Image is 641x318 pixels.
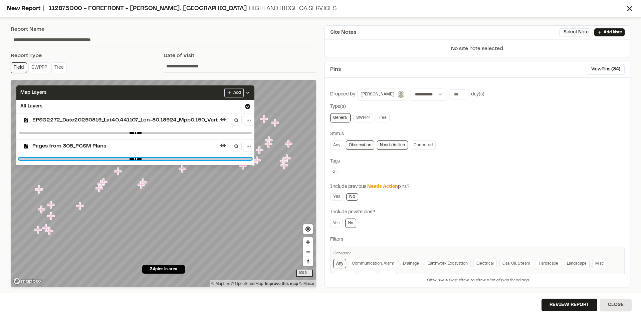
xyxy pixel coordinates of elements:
div: Map marker [97,180,106,188]
a: Drainage [400,259,422,268]
span: Pages from 305_PCSM Plans [32,142,218,150]
button: Add [224,88,244,97]
a: Earthwork Excavation [425,259,471,268]
p: Add Note [604,29,622,35]
div: Category [333,250,622,256]
button: Edit Tags [330,168,338,175]
a: Any [333,259,346,268]
button: Hide layer [219,141,227,149]
div: Date of Visit [164,52,316,60]
span: Highland Ridge CA Services [249,6,337,11]
a: No [346,193,358,201]
a: Tree [376,113,390,122]
div: Map marker [114,167,123,176]
div: Map marker [100,178,109,187]
span: 112875000 - ForeFront - [PERSON_NAME]. [GEOGRAPHIC_DATA] [49,6,247,11]
div: Map marker [76,202,85,211]
p: No site note selected. [325,45,630,57]
div: Map marker [285,139,293,148]
div: Map marker [271,118,280,127]
a: OpenStreetMap [231,281,263,286]
a: Mapbox [211,281,230,286]
div: day(s) [471,91,484,98]
a: Misc [592,259,607,268]
div: Click "View Pins" above to show a list of pins for editing [325,274,630,287]
div: Map marker [95,184,104,193]
a: Yes [330,219,343,228]
div: Map marker [253,156,262,165]
div: Status [330,130,625,138]
a: Hardscape [536,259,561,268]
a: Yes [330,193,344,201]
span: Site Notes [330,28,356,36]
a: Zoom to layer [231,141,242,151]
a: Map feedback [265,281,298,286]
span: Needs Action [367,185,398,189]
span: EPSG2272_Date20250819_Lat40.441107_Lon-80.18924_Mpp0.150_Vert [32,116,218,124]
canvas: Map [11,80,316,287]
div: Report Name [11,25,316,33]
a: General [330,113,351,122]
button: ViewPins (34) [587,64,625,75]
div: Type(s) [330,103,625,110]
div: Map marker [280,157,288,166]
img: Bill Moldovan [397,90,405,98]
div: Filters [330,236,625,243]
span: Pins [330,65,341,73]
a: Maxar [299,281,314,286]
div: Include previous pins? [330,183,625,191]
button: Zoom out [303,247,313,257]
button: Find my location [303,224,313,234]
a: Any [330,140,343,150]
div: Map marker [179,165,187,173]
button: Zoom in [303,237,313,247]
div: Tags [330,158,625,165]
a: Electrical [473,259,497,268]
div: All Layers [16,100,254,113]
button: Close [600,299,632,311]
div: Map marker [265,136,274,145]
div: New Report [7,4,625,13]
a: Corrected [411,140,436,150]
div: Report Type [11,52,164,60]
span: [PERSON_NAME] [361,91,394,97]
span: Add [233,90,241,96]
div: Dropped by [330,91,355,98]
span: 34 pins in area [150,266,177,272]
a: Landscape [564,259,590,268]
button: Hide layer [219,115,227,123]
a: Observation [346,140,374,150]
div: Map marker [260,115,269,123]
a: Gas, Oil, Steam [499,259,533,268]
div: Map marker [239,162,248,170]
div: 100 ft [296,270,313,277]
button: Select Note [559,28,593,36]
div: Include private pins? [330,209,625,216]
div: Map marker [140,178,148,187]
a: Zoom to layer [231,115,242,125]
button: Review Report [542,299,597,311]
span: ( 34 ) [611,66,620,73]
div: Map marker [138,181,146,189]
button: Reset bearing to north [303,257,313,266]
div: Map marker [265,140,273,148]
a: SWPPP [353,113,373,122]
button: [PERSON_NAME] [358,88,408,100]
a: Roadway [333,271,356,280]
div: Map marker [256,146,264,154]
a: Needs Action [377,140,408,150]
a: Sewer [379,271,397,280]
a: Water [359,271,376,280]
div: Map marker [283,154,292,163]
a: No [345,219,356,228]
a: Communication, Alarm [349,259,397,268]
div: Map marker [280,161,289,170]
